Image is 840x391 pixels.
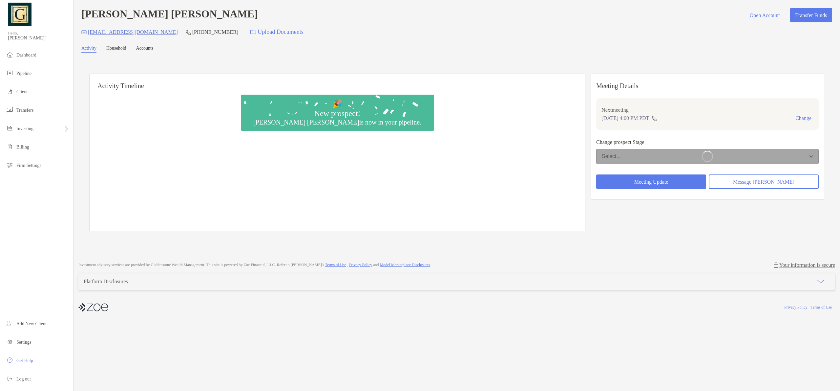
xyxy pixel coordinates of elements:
img: get-help icon [6,356,14,364]
p: [PHONE_NUMBER] [192,28,238,36]
span: Get Help [16,358,33,363]
span: [PERSON_NAME]! [8,35,69,41]
p: Your information is secure [779,262,835,268]
a: Activity [81,46,96,53]
p: Next meeting [601,106,813,114]
img: icon arrow [817,278,825,286]
a: Terms of Use [325,263,346,267]
img: Zoe Logo [8,3,31,26]
img: Email Icon [81,30,87,34]
span: Log out [16,377,31,381]
a: Household [106,46,126,53]
img: billing icon [6,143,14,150]
a: Privacy Policy [784,305,807,310]
p: Meeting Details [596,82,819,90]
span: Billing [16,145,29,149]
img: dashboard icon [6,51,14,58]
span: Firm Settings [16,163,41,168]
button: Change [793,115,813,122]
span: Pipeline [16,71,31,76]
div: [PERSON_NAME] [PERSON_NAME] is now in your pipeline. [251,118,424,126]
img: settings icon [6,338,14,346]
div: Platform Disclosures [84,279,128,285]
p: [EMAIL_ADDRESS][DOMAIN_NAME] [88,28,178,36]
img: add_new_client icon [6,319,14,327]
div: 🎉 [330,99,345,109]
p: Investment advisory services are provided by Goldenstone Wealth Management . This site is powered... [78,263,431,267]
span: Add New Client [16,321,47,326]
img: firm-settings icon [6,161,14,169]
a: Privacy Policy [349,263,372,267]
a: Terms of Use [811,305,832,310]
div: New prospect! [312,109,363,118]
span: Investing [16,126,33,131]
img: company logo [78,300,108,315]
span: Dashboard [16,53,36,57]
button: Transfer Funds [790,8,832,22]
span: Transfers [16,108,33,113]
img: logout icon [6,375,14,382]
span: Settings [16,340,31,345]
p: [DATE] 4:00 PM PDT [601,114,649,122]
img: transfers icon [6,106,14,114]
a: Upload Documents [246,25,307,39]
p: Change prospect Stage [596,138,819,146]
img: Phone Icon [186,30,191,35]
img: communication type [652,116,658,121]
img: pipeline icon [6,69,14,77]
span: Clients [16,89,30,94]
a: Model Marketplace Disclosures [380,263,430,267]
img: Confetti [241,95,434,125]
h4: [PERSON_NAME] [PERSON_NAME] [81,8,258,22]
button: Meeting Update [596,174,706,189]
img: button icon [250,30,256,34]
img: clients icon [6,87,14,95]
button: Open Account [745,8,785,22]
h6: Activity Timeline [90,74,585,90]
a: Accounts [136,46,154,53]
button: Message [PERSON_NAME] [709,174,819,189]
img: investing icon [6,124,14,132]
